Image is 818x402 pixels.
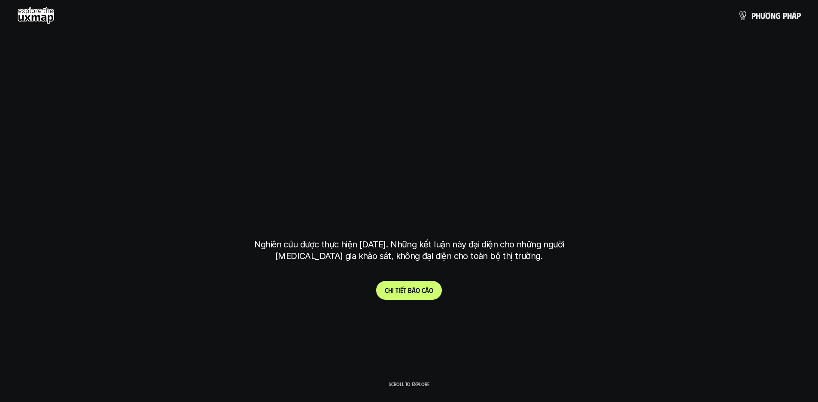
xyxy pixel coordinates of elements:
span: n [771,11,775,20]
h1: phạm vi công việc của [252,123,566,159]
span: o [429,286,433,294]
span: á [792,11,797,20]
span: á [425,286,429,294]
span: ơ [765,11,771,20]
span: C [385,286,388,294]
h1: tại [GEOGRAPHIC_DATA] [256,191,562,227]
span: ư [760,11,765,20]
span: p [751,11,756,20]
span: c [422,286,425,294]
h6: Kết quả nghiên cứu [380,104,445,114]
span: b [408,286,412,294]
span: t [403,286,406,294]
a: phươngpháp [738,7,801,24]
span: g [775,11,781,20]
span: h [388,286,392,294]
span: p [783,11,787,20]
span: á [412,286,416,294]
span: t [395,286,398,294]
span: ế [400,286,403,294]
span: i [398,286,400,294]
span: h [756,11,760,20]
p: Scroll to explore [389,381,429,387]
p: Nghiên cứu được thực hiện [DATE]. Những kết luận này đại diện cho những người [MEDICAL_DATA] gia ... [248,239,570,262]
span: h [787,11,792,20]
span: p [797,11,801,20]
a: Chitiếtbáocáo [376,281,442,300]
span: i [392,286,394,294]
span: o [416,286,420,294]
